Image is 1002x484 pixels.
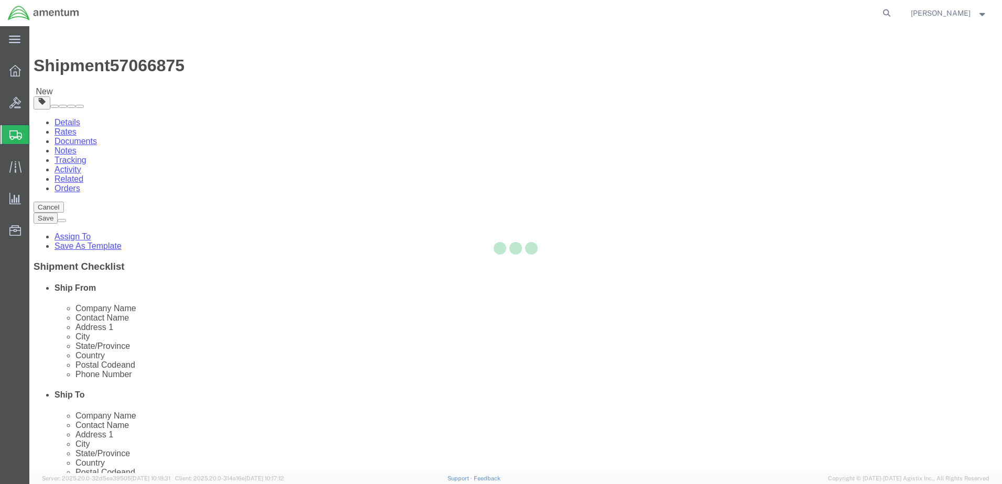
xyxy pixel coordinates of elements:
[131,475,170,481] span: [DATE] 10:18:31
[245,475,284,481] span: [DATE] 10:17:12
[911,7,971,19] span: ADRIAN RODRIGUEZ, JR
[7,5,80,21] img: logo
[474,475,500,481] a: Feedback
[448,475,474,481] a: Support
[828,474,989,483] span: Copyright © [DATE]-[DATE] Agistix Inc., All Rights Reserved
[42,475,170,481] span: Server: 2025.20.0-32d5ea39505
[175,475,284,481] span: Client: 2025.20.0-314a16e
[910,7,988,19] button: [PERSON_NAME]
